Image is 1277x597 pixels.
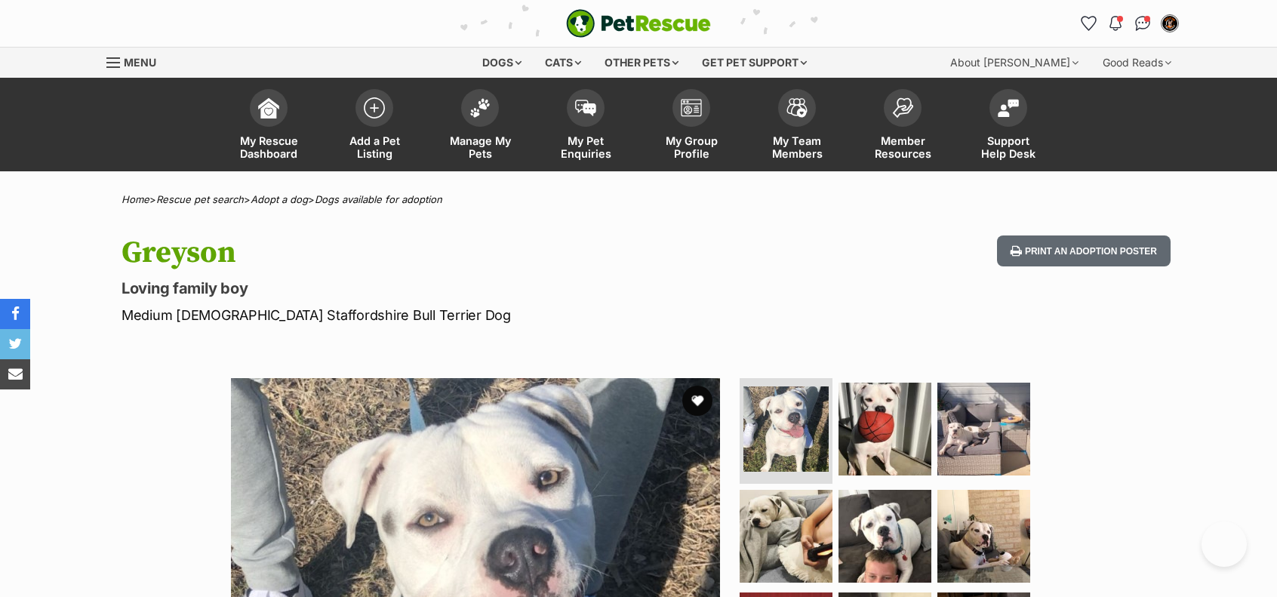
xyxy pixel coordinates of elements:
[681,99,702,117] img: group-profile-icon-3fa3cf56718a62981997c0bc7e787c4b2cf8bcc04b72c1350f741eb67cf2f40e.svg
[892,97,913,118] img: member-resources-icon-8e73f808a243e03378d46382f2149f9095a855e16c252ad45f914b54edf8863c.svg
[682,386,712,416] button: favourite
[472,48,532,78] div: Dogs
[1092,48,1182,78] div: Good Reads
[258,97,279,118] img: dashboard-icon-eb2f2d2d3e046f16d808141f083e7271f6b2e854fb5c12c21221c1fb7104beca.svg
[446,134,514,160] span: Manage My Pets
[1076,11,1100,35] a: Favourites
[839,383,931,475] img: Photo of Greyson
[937,490,1030,583] img: Photo of Greyson
[235,134,303,160] span: My Rescue Dashboard
[122,235,760,270] h1: Greyson
[156,193,244,205] a: Rescue pet search
[1202,522,1247,567] iframe: Help Scout Beacon - Open
[1158,11,1182,35] button: My account
[763,134,831,160] span: My Team Members
[122,305,760,325] p: Medium [DEMOGRAPHIC_DATA] Staffordshire Bull Terrier Dog
[691,48,817,78] div: Get pet support
[740,490,832,583] img: Photo of Greyson
[638,82,744,171] a: My Group Profile
[122,278,760,299] p: Loving family boy
[997,235,1171,266] button: Print an adoption poster
[315,193,442,205] a: Dogs available for adoption
[84,194,1193,205] div: > > >
[534,48,592,78] div: Cats
[364,97,385,118] img: add-pet-listing-icon-0afa8454b4691262ce3f59096e99ab1cd57d4a30225e0717b998d2c9b9846f56.svg
[839,490,931,583] img: Photo of Greyson
[657,134,725,160] span: My Group Profile
[1103,11,1128,35] button: Notifications
[340,134,408,160] span: Add a Pet Listing
[251,193,308,205] a: Adopt a dog
[322,82,427,171] a: Add a Pet Listing
[552,134,620,160] span: My Pet Enquiries
[427,82,533,171] a: Manage My Pets
[974,134,1042,160] span: Support Help Desk
[1076,11,1182,35] ul: Account quick links
[743,386,829,472] img: Photo of Greyson
[566,9,711,38] a: PetRescue
[998,99,1019,117] img: help-desk-icon-fdf02630f3aa405de69fd3d07c3f3aa587a6932b1a1747fa1d2bba05be0121f9.svg
[937,383,1030,475] img: Photo of Greyson
[216,82,322,171] a: My Rescue Dashboard
[869,134,937,160] span: Member Resources
[469,98,491,118] img: manage-my-pets-icon-02211641906a0b7f246fdf0571729dbe1e7629f14944591b6c1af311fb30b64b.svg
[575,100,596,116] img: pet-enquiries-icon-7e3ad2cf08bfb03b45e93fb7055b45f3efa6380592205ae92323e6603595dc1f.svg
[124,56,156,69] span: Menu
[1131,11,1155,35] a: Conversations
[122,193,149,205] a: Home
[566,9,711,38] img: logo-e224e6f780fb5917bec1dbf3a21bbac754714ae5b6737aabdf751b685950b380.svg
[533,82,638,171] a: My Pet Enquiries
[850,82,955,171] a: Member Resources
[1135,16,1151,31] img: chat-41dd97257d64d25036548639549fe6c8038ab92f7586957e7f3b1b290dea8141.svg
[106,48,167,75] a: Menu
[955,82,1061,171] a: Support Help Desk
[940,48,1089,78] div: About [PERSON_NAME]
[1109,16,1122,31] img: notifications-46538b983faf8c2785f20acdc204bb7945ddae34d4c08c2a6579f10ce5e182be.svg
[1162,16,1177,31] img: Rescue Hub profile pic
[594,48,689,78] div: Other pets
[786,98,808,118] img: team-members-icon-5396bd8760b3fe7c0b43da4ab00e1e3bb1a5d9ba89233759b79545d2d3fc5d0d.svg
[744,82,850,171] a: My Team Members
